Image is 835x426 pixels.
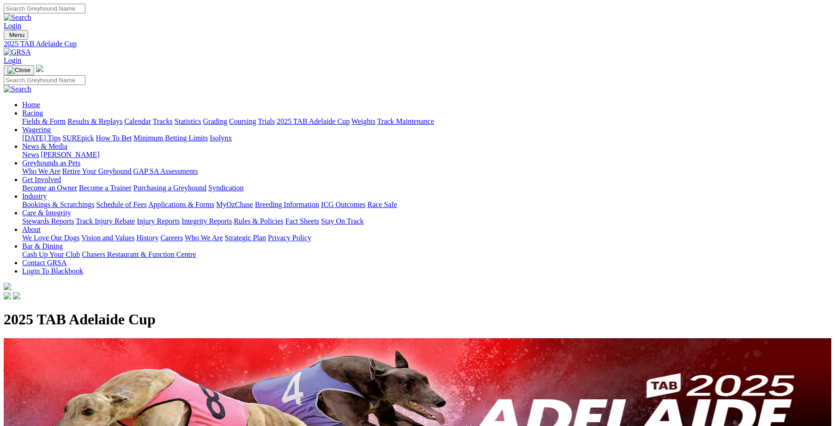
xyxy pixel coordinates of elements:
[41,151,99,158] a: [PERSON_NAME]
[255,201,319,208] a: Breeding Information
[4,48,31,56] img: GRSA
[351,117,375,125] a: Weights
[22,234,79,242] a: We Love Our Dogs
[4,13,31,22] img: Search
[4,4,85,13] input: Search
[225,234,266,242] a: Strategic Plan
[13,292,20,299] img: twitter.svg
[175,117,201,125] a: Statistics
[137,217,180,225] a: Injury Reports
[22,250,831,259] div: Bar & Dining
[148,201,214,208] a: Applications & Forms
[4,85,31,93] img: Search
[22,184,831,192] div: Get Involved
[216,201,253,208] a: MyOzChase
[22,167,831,176] div: Greyhounds as Pets
[22,167,61,175] a: Who We Are
[22,117,831,126] div: Racing
[124,117,151,125] a: Calendar
[285,217,319,225] a: Fact Sheets
[22,242,63,250] a: Bar & Dining
[22,151,831,159] div: News & Media
[182,217,232,225] a: Integrity Reports
[4,22,21,30] a: Login
[4,292,11,299] img: facebook.svg
[22,134,831,142] div: Wagering
[36,65,43,72] img: logo-grsa-white.png
[22,101,40,109] a: Home
[22,259,67,267] a: Contact GRSA
[277,117,350,125] a: 2025 TAB Adelaide Cup
[22,109,43,117] a: Racing
[4,75,85,85] input: Search
[22,151,39,158] a: News
[22,201,831,209] div: Industry
[9,31,24,38] span: Menu
[4,283,11,290] img: logo-grsa-white.png
[210,134,232,142] a: Isolynx
[377,117,434,125] a: Track Maintenance
[229,117,256,125] a: Coursing
[79,184,132,192] a: Become a Trainer
[62,167,132,175] a: Retire Your Greyhound
[22,217,831,225] div: Care & Integrity
[208,184,243,192] a: Syndication
[321,201,365,208] a: ICG Outcomes
[4,30,28,40] button: Toggle navigation
[7,67,30,74] img: Close
[203,117,227,125] a: Grading
[185,234,223,242] a: Who We Are
[4,311,831,328] h1: 2025 TAB Adelaide Cup
[22,134,61,142] a: [DATE] Tips
[234,217,284,225] a: Rules & Policies
[62,134,94,142] a: SUREpick
[133,184,206,192] a: Purchasing a Greyhound
[136,234,158,242] a: History
[96,201,146,208] a: Schedule of Fees
[4,65,34,75] button: Toggle navigation
[22,234,831,242] div: About
[133,134,208,142] a: Minimum Betting Limits
[22,192,47,200] a: Industry
[76,217,135,225] a: Track Injury Rebate
[22,184,77,192] a: Become an Owner
[268,234,311,242] a: Privacy Policy
[82,250,196,258] a: Chasers Restaurant & Function Centre
[22,217,74,225] a: Stewards Reports
[22,267,83,275] a: Login To Blackbook
[321,217,363,225] a: Stay On Track
[258,117,275,125] a: Trials
[22,159,80,167] a: Greyhounds as Pets
[22,126,51,134] a: Wagering
[22,225,41,233] a: About
[96,134,132,142] a: How To Bet
[22,250,80,258] a: Cash Up Your Club
[160,234,183,242] a: Careers
[4,40,831,48] a: 2025 TAB Adelaide Cup
[67,117,122,125] a: Results & Replays
[367,201,397,208] a: Race Safe
[22,209,71,217] a: Care & Integrity
[81,234,134,242] a: Vision and Values
[22,117,66,125] a: Fields & Form
[22,176,61,183] a: Get Involved
[22,142,67,150] a: News & Media
[4,56,21,64] a: Login
[133,167,198,175] a: GAP SA Assessments
[153,117,173,125] a: Tracks
[22,201,94,208] a: Bookings & Scratchings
